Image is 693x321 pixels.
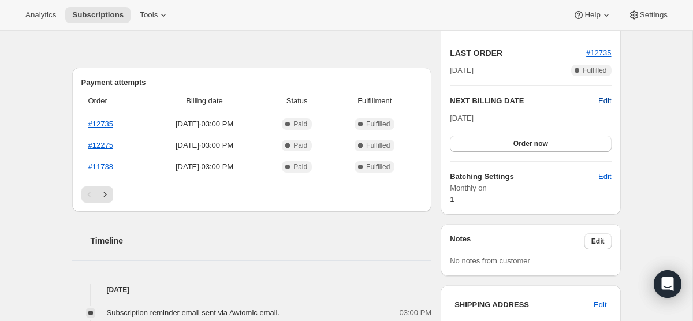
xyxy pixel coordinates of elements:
[149,118,260,130] span: [DATE] · 03:00 PM
[454,299,594,311] h3: SHIPPING ADDRESS
[450,47,586,59] h2: LAST ORDER
[149,161,260,173] span: [DATE] · 03:00 PM
[140,10,158,20] span: Tools
[591,237,605,246] span: Edit
[81,186,423,203] nav: Pagination
[450,95,598,107] h2: NEXT BILLING DATE
[586,48,611,57] a: #12735
[72,284,432,296] h4: [DATE]
[591,167,618,186] button: Edit
[72,10,124,20] span: Subscriptions
[366,141,390,150] span: Fulfilled
[450,171,598,182] h6: Batching Settings
[107,308,280,317] span: Subscription reminder email sent via Awtomic email.
[366,162,390,171] span: Fulfilled
[566,7,619,23] button: Help
[584,233,612,249] button: Edit
[293,162,307,171] span: Paid
[450,233,584,249] h3: Notes
[598,171,611,182] span: Edit
[149,140,260,151] span: [DATE] · 03:00 PM
[450,136,611,152] button: Order now
[65,7,131,23] button: Subscriptions
[18,7,63,23] button: Analytics
[450,114,474,122] span: [DATE]
[450,195,454,204] span: 1
[598,95,611,107] button: Edit
[450,65,474,76] span: [DATE]
[88,141,113,150] a: #12275
[91,235,432,247] h2: Timeline
[293,141,307,150] span: Paid
[583,66,606,75] span: Fulfilled
[450,182,611,194] span: Monthly on
[97,186,113,203] button: Next
[450,256,530,265] span: No notes from customer
[640,10,668,20] span: Settings
[293,120,307,129] span: Paid
[267,95,327,107] span: Status
[133,7,176,23] button: Tools
[587,296,613,314] button: Edit
[81,77,423,88] h2: Payment attempts
[654,270,681,298] div: Open Intercom Messenger
[400,307,432,319] span: 03:00 PM
[621,7,675,23] button: Settings
[149,95,260,107] span: Billing date
[513,139,548,148] span: Order now
[586,47,611,59] button: #12735
[366,120,390,129] span: Fulfilled
[584,10,600,20] span: Help
[334,95,415,107] span: Fulfillment
[594,299,606,311] span: Edit
[88,120,113,128] a: #12735
[88,162,113,171] a: #11738
[81,88,146,114] th: Order
[25,10,56,20] span: Analytics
